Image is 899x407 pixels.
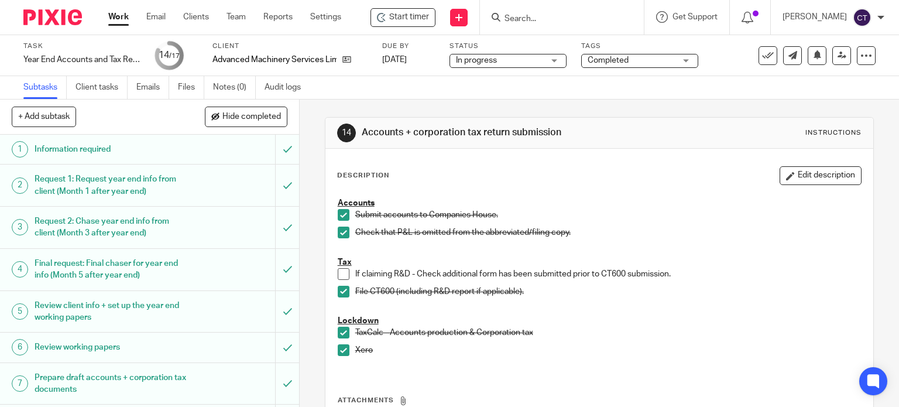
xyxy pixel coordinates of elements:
button: Hide completed [205,107,287,126]
h1: Information required [35,141,187,158]
a: Notes (0) [213,76,256,99]
div: 2 [12,177,28,194]
p: File CT600 (including R&D report if applicable). [355,286,862,297]
a: Email [146,11,166,23]
a: Clients [183,11,209,23]
u: Tax [338,258,352,266]
div: 4 [12,261,28,278]
h1: Request 2: Chase year end info from client (Month 3 after year end) [35,213,187,242]
input: Search [503,14,609,25]
div: 14 [159,49,180,62]
div: 3 [12,219,28,235]
h1: Final request: Final chaser for year end info (Month 5 after year end) [35,255,187,285]
label: Client [212,42,368,51]
a: Audit logs [265,76,310,99]
p: Check that P&L is omitted from the abbreviated/filing copy. [355,227,862,238]
img: Pixie [23,9,82,25]
span: Get Support [672,13,718,21]
div: 6 [12,339,28,355]
div: 14 [337,124,356,142]
a: Settings [310,11,341,23]
p: Submit accounts to Companies House. [355,209,862,221]
p: [PERSON_NAME] [783,11,847,23]
span: In progress [456,56,497,64]
button: Edit description [780,166,862,185]
span: Attachments [338,397,394,403]
label: Task [23,42,140,51]
a: Emails [136,76,169,99]
div: Advanced Machinery Services Limited - Year End Accounts and Tax Return [370,8,435,27]
label: Tags [581,42,698,51]
p: If claiming R&D - Check additional form has been submitted prior to CT600 submission. [355,268,862,280]
h1: Request 1: Request year end info from client (Month 1 after year end) [35,170,187,200]
p: Advanced Machinery Services Limited [212,54,337,66]
p: Xero [355,344,862,356]
p: Description [337,171,389,180]
h1: Review client info + set up the year end working papers [35,297,187,327]
a: Client tasks [76,76,128,99]
div: 7 [12,375,28,392]
a: Reports [263,11,293,23]
h1: Prepare draft accounts + corporation tax documents [35,369,187,399]
img: svg%3E [853,8,871,27]
label: Due by [382,42,435,51]
div: 1 [12,141,28,158]
u: Accounts [338,199,375,207]
u: Lockdown [338,317,379,325]
div: Instructions [805,128,862,138]
a: Team [227,11,246,23]
span: Start timer [389,11,429,23]
h1: Accounts + corporation tax return submission [362,126,624,139]
span: Hide completed [222,112,281,122]
button: + Add subtask [12,107,76,126]
div: Year End Accounts and Tax Return [23,54,140,66]
p: TaxCalc - Accounts production & Corporation tax [355,327,862,338]
div: 5 [12,303,28,320]
span: [DATE] [382,56,407,64]
label: Status [449,42,567,51]
a: Work [108,11,129,23]
a: Files [178,76,204,99]
h1: Review working papers [35,338,187,356]
small: /17 [169,53,180,59]
span: Completed [588,56,629,64]
a: Subtasks [23,76,67,99]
